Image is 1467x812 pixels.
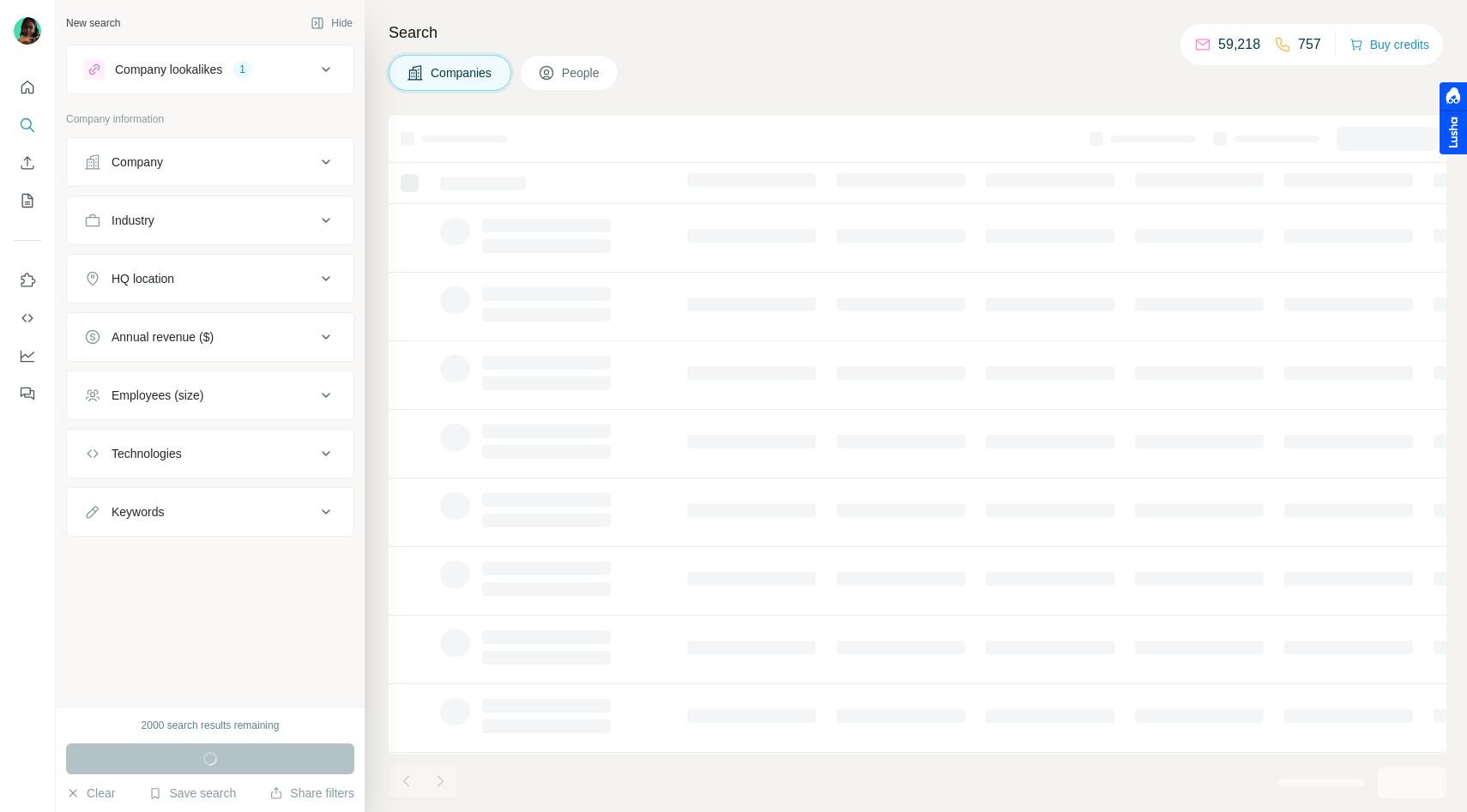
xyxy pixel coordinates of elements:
[14,72,41,103] button: Quick start
[14,265,41,296] button: Use Surfe on LinkedIn
[112,270,174,287] div: HQ location
[14,303,41,334] button: Use Surfe API
[66,15,120,31] div: New search
[112,328,214,346] div: Annual revenue ($)
[232,62,252,77] div: 1
[562,64,601,81] span: People
[148,785,236,802] button: Save search
[142,718,280,733] div: 2000 search results remaining
[14,147,41,178] button: Enrich CSV
[14,110,41,141] button: Search
[67,200,353,241] button: Industry
[14,340,41,371] button: Dashboard
[67,49,353,90] button: Company lookalikes1
[389,21,1446,45] h4: Search
[1349,33,1429,57] button: Buy credits
[67,258,353,299] button: HQ location
[67,375,353,416] button: Employees (size)
[112,503,164,520] div: Keywords
[115,61,222,78] div: Company lookalikes
[66,111,354,127] p: Company information
[67,316,353,358] button: Annual revenue ($)
[14,17,41,45] img: Avatar
[67,491,353,532] button: Keywords
[67,141,353,183] button: Company
[112,153,163,171] div: Company
[1218,34,1260,55] p: 59,218
[14,378,41,409] button: Feedback
[67,433,353,474] button: Technologies
[66,785,115,802] button: Clear
[112,212,154,229] div: Industry
[1298,34,1321,55] p: 757
[269,785,354,802] button: Share filters
[112,387,203,404] div: Employees (size)
[112,445,182,462] div: Technologies
[431,64,493,81] span: Companies
[299,10,365,36] button: Hide
[14,185,41,216] button: My lists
